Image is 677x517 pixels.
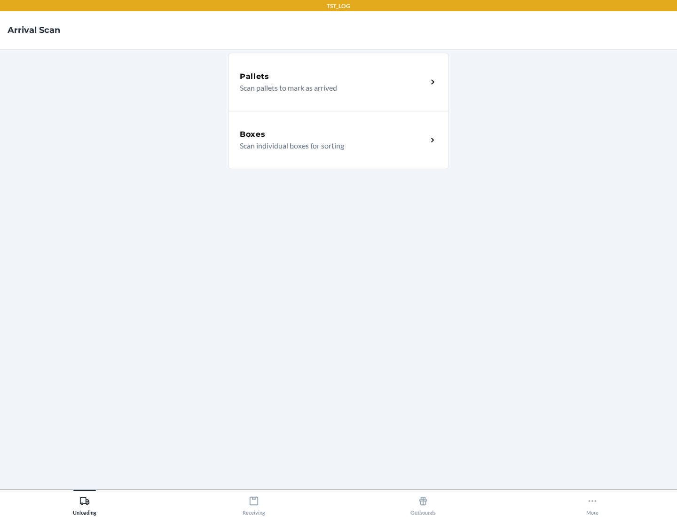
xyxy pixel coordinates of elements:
p: Scan pallets to mark as arrived [240,82,420,94]
button: Receiving [169,490,338,516]
a: BoxesScan individual boxes for sorting [228,111,449,169]
button: More [508,490,677,516]
div: Unloading [73,492,96,516]
div: More [586,492,598,516]
a: PalletsScan pallets to mark as arrived [228,53,449,111]
div: Receiving [243,492,265,516]
h5: Pallets [240,71,269,82]
h4: Arrival Scan [8,24,60,36]
div: Outbounds [410,492,436,516]
button: Outbounds [338,490,508,516]
p: TST_LOG [327,2,350,10]
h5: Boxes [240,129,266,140]
p: Scan individual boxes for sorting [240,140,420,151]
